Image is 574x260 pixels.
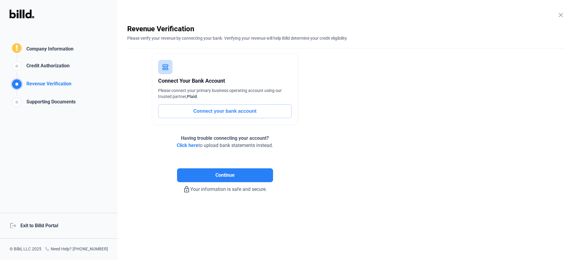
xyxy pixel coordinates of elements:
[24,98,76,108] div: Supporting Documents
[127,182,323,193] div: Your information is safe and secure.
[127,24,564,34] div: Revenue Verification
[10,246,41,253] div: © Billd, LLC 2025
[127,34,564,41] div: Please verify your revenue by connecting your bank. Verifying your revenue will help Billd determ...
[24,80,71,90] div: Revenue Verification
[24,45,74,54] div: Company Information
[557,11,564,19] mat-icon: close
[181,135,269,141] span: Having trouble connecting your account?
[45,246,108,253] div: Need Help? [PHONE_NUMBER]
[187,94,197,99] span: Plaid
[177,168,273,182] button: Continue
[177,142,198,148] span: Click here
[10,10,34,18] img: Billd Logo
[158,104,292,118] button: Connect your bank account
[158,87,292,99] div: Please connect your primary business operating account using our trusted partner, .
[215,172,235,179] span: Continue
[24,62,70,72] div: Credit Authorization
[183,186,190,193] mat-icon: lock_outline
[158,77,292,85] div: Connect Your Bank Account
[10,222,16,228] mat-icon: logout
[177,135,273,149] div: to upload bank statements instead.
